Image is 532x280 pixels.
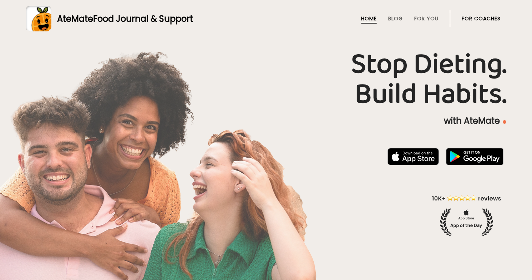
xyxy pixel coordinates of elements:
[387,148,439,165] img: badge-download-apple.svg
[26,115,506,127] p: with AteMate
[414,16,439,21] a: For You
[462,16,501,21] a: For Coaches
[361,16,377,21] a: Home
[93,13,193,25] span: Food Journal & Support
[26,50,506,110] h1: Stop Dieting. Build Habits.
[26,6,506,31] a: AteMateFood Journal & Support
[427,194,506,236] img: home-hero-appoftheday.png
[388,16,403,21] a: Blog
[51,12,193,25] div: AteMate
[446,148,503,165] img: badge-download-google.png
